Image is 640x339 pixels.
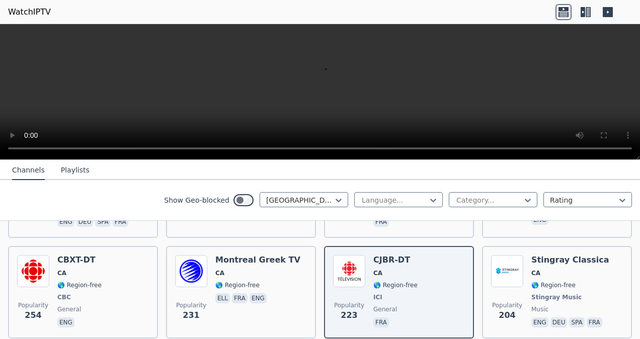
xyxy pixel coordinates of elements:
[373,269,382,277] span: CA
[215,293,230,303] p: ell
[57,255,102,265] h6: CBXT-DT
[587,317,602,327] p: fra
[176,301,206,309] span: Popularity
[57,305,81,313] span: general
[57,281,102,289] span: 🌎 Region-free
[373,255,418,265] h6: CJBR-DT
[215,255,300,265] h6: Montreal Greek TV
[531,281,576,289] span: 🌎 Region-free
[499,309,515,321] span: 204
[25,309,41,321] span: 254
[341,309,357,321] span: 223
[215,269,224,277] span: CA
[164,195,229,205] label: Show Geo-blocked
[333,255,365,287] img: CJBR-DT
[373,281,418,289] span: 🌎 Region-free
[12,161,45,180] button: Channels
[531,317,548,327] p: eng
[531,305,548,313] span: music
[492,301,522,309] span: Popularity
[57,269,66,277] span: CA
[373,305,397,313] span: general
[57,217,74,227] p: eng
[550,317,568,327] p: deu
[57,317,74,327] p: eng
[531,269,540,277] span: CA
[57,293,71,301] span: CBC
[491,255,523,287] img: Stingray Classica
[183,309,199,321] span: 231
[215,281,260,289] span: 🌎 Region-free
[373,217,389,227] p: fra
[232,293,248,303] p: fra
[76,217,94,227] p: deu
[373,317,389,327] p: fra
[373,293,382,301] span: ICI
[95,217,110,227] p: spa
[334,301,364,309] span: Popularity
[61,161,90,180] button: Playlists
[18,301,48,309] span: Popularity
[175,255,207,287] img: Montreal Greek TV
[531,293,582,301] span: Stingray Music
[113,217,128,227] p: fra
[8,6,51,18] a: WatchIPTV
[17,255,49,287] img: CBXT-DT
[531,255,609,265] h6: Stingray Classica
[250,293,267,303] p: eng
[569,317,584,327] p: spa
